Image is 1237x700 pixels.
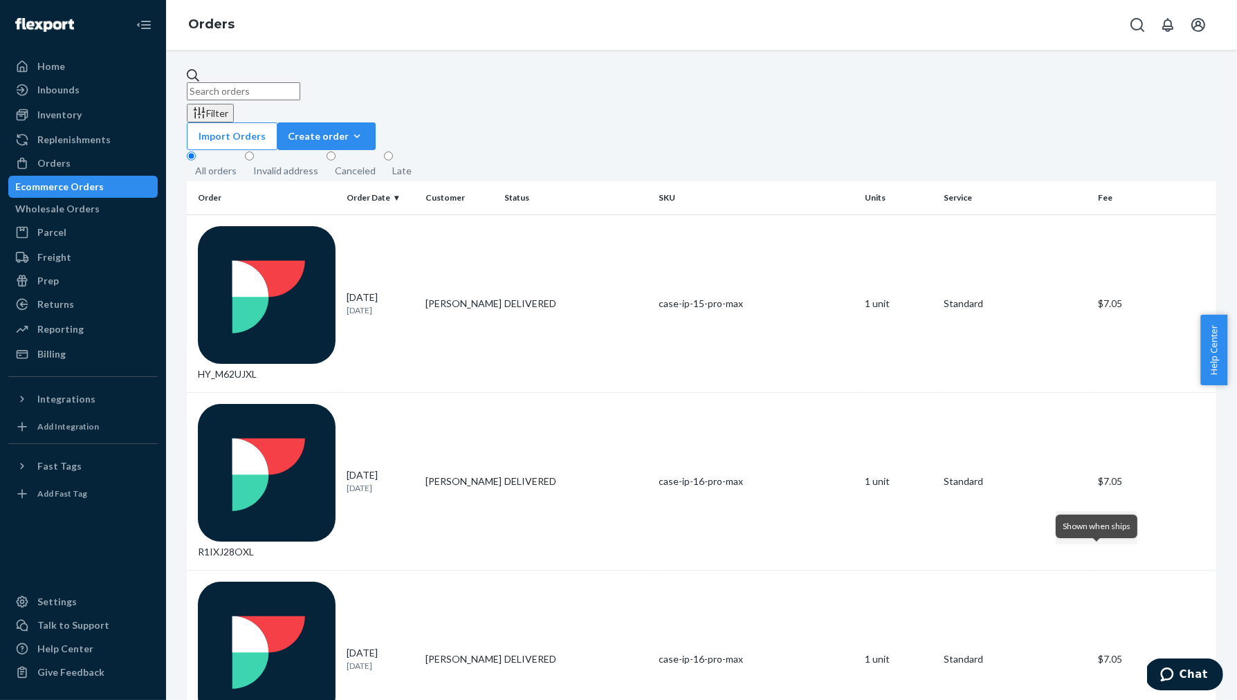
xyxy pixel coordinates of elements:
div: Canceled [335,164,376,178]
div: Wholesale Orders [15,202,100,216]
button: Filter [187,104,234,122]
a: Replenishments [8,129,158,151]
a: Wholesale Orders [8,198,158,220]
a: Parcel [8,221,158,243]
div: Home [37,59,65,73]
th: Status [499,181,653,214]
th: Units [859,181,938,214]
th: Service [938,181,1092,214]
input: Canceled [327,151,336,160]
ol: breadcrumbs [177,5,246,45]
td: 1 unit [859,214,938,392]
input: All orders [187,151,196,160]
a: Inbounds [8,79,158,101]
div: Customer [425,192,493,203]
button: Create order [277,122,376,150]
p: Standard [944,652,1087,666]
input: Late [384,151,393,160]
button: Import Orders [187,122,277,150]
button: Give Feedback [8,661,158,683]
button: Help Center [1200,315,1227,385]
div: Invalid address [253,164,318,178]
div: case-ip-16-pro-max [659,652,854,666]
div: Talk to Support [37,618,109,632]
button: Open notifications [1154,11,1182,39]
a: Freight [8,246,158,268]
a: Orders [188,17,235,32]
div: DELIVERED [504,652,648,666]
p: Standard [944,297,1087,311]
iframe: Opens a widget where you can chat to one of our agents [1147,658,1223,693]
button: Integrations [8,388,158,410]
div: Freight [37,250,71,264]
div: Filter [192,106,228,120]
input: Invalid address [245,151,254,160]
div: Inventory [37,108,82,122]
div: DELIVERED [504,475,648,488]
img: Flexport logo [15,18,74,32]
p: Standard [944,475,1087,488]
a: Ecommerce Orders [8,176,158,198]
th: SKU [654,181,860,214]
div: [DATE] [347,646,414,672]
td: [PERSON_NAME] [420,392,499,570]
td: [PERSON_NAME] [420,214,499,392]
p: [DATE] [347,482,414,494]
a: Returns [8,293,158,315]
div: DELIVERED [504,297,648,311]
button: Close Navigation [130,11,158,39]
a: Reporting [8,318,158,340]
a: Prep [8,270,158,292]
div: Reporting [37,322,84,336]
div: Ecommerce Orders [15,180,104,194]
div: case-ip-16-pro-max [659,475,854,488]
a: Add Integration [8,416,158,438]
th: Order [187,181,341,214]
a: Home [8,55,158,77]
th: Fee [1092,181,1216,214]
td: $7.05 [1092,392,1216,570]
a: Orders [8,152,158,174]
a: Billing [8,343,158,365]
button: Open account menu [1184,11,1212,39]
th: Order Date [341,181,420,214]
a: Add Fast Tag [8,483,158,505]
div: Late [392,164,412,178]
td: $7.05 [1092,214,1216,392]
a: Settings [8,591,158,613]
a: Inventory [8,104,158,126]
div: All orders [195,164,237,178]
div: HY_M62UJXL [198,226,336,381]
a: Help Center [8,638,158,660]
div: Orders [37,156,71,170]
div: Settings [37,595,77,609]
div: R1IXJ28OXL [198,404,336,559]
div: Add Fast Tag [37,488,87,499]
button: Open Search Box [1124,11,1151,39]
p: [DATE] [347,304,414,316]
div: Returns [37,297,74,311]
input: Search orders [187,82,300,100]
div: Parcel [37,225,66,239]
button: Fast Tags [8,455,158,477]
div: case-ip-15-pro-max [659,297,854,311]
p: [DATE] [347,660,414,672]
div: Help Center [37,642,93,656]
div: Shown when ships [1056,515,1137,538]
div: Fast Tags [37,459,82,473]
button: Talk to Support [8,614,158,636]
div: Inbounds [37,83,80,97]
div: Give Feedback [37,665,104,679]
div: Integrations [37,392,95,406]
div: Prep [37,274,59,288]
div: Replenishments [37,133,111,147]
div: Billing [37,347,66,361]
div: Create order [288,129,365,143]
td: 1 unit [859,392,938,570]
div: Add Integration [37,421,99,432]
div: [DATE] [347,468,414,494]
div: [DATE] [347,291,414,316]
